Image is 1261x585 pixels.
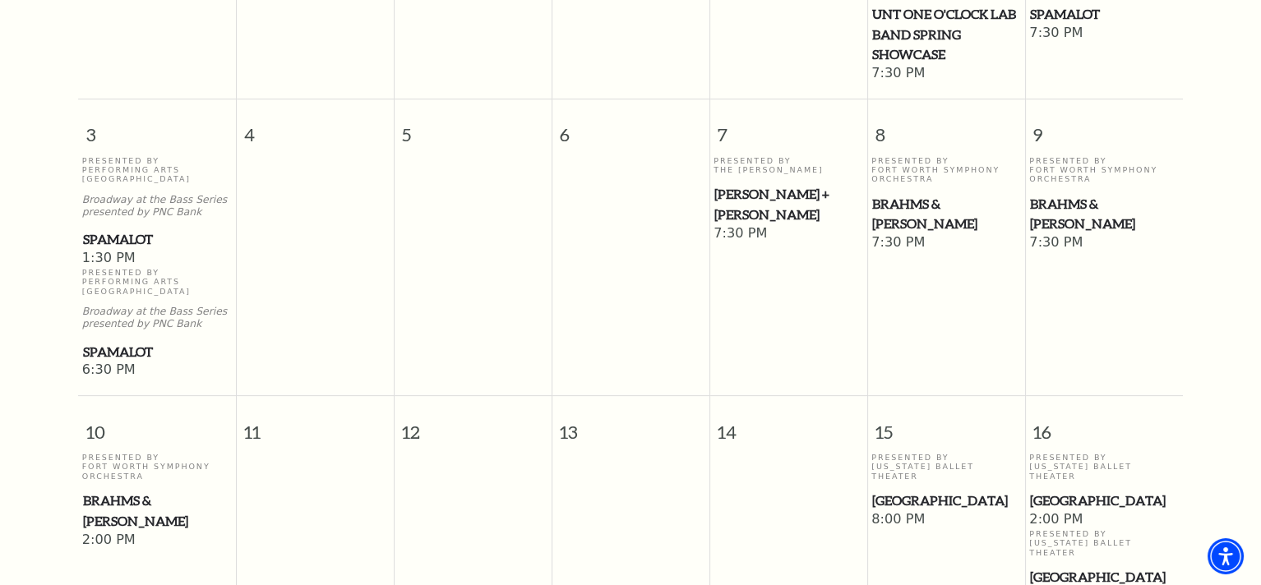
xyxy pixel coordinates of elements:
[871,511,1021,529] span: 8:00 PM
[82,194,232,219] p: Broadway at the Bass Series presented by PNC Bank
[868,99,1025,156] span: 8
[1029,529,1179,557] p: Presented By [US_STATE] Ballet Theater
[83,491,231,531] span: Brahms & [PERSON_NAME]
[714,184,862,224] span: [PERSON_NAME] + [PERSON_NAME]
[871,453,1021,481] p: Presented By [US_STATE] Ballet Theater
[710,396,867,453] span: 14
[82,156,232,184] p: Presented By Performing Arts [GEOGRAPHIC_DATA]
[1026,99,1184,156] span: 9
[1029,511,1179,529] span: 2:00 PM
[395,396,552,453] span: 12
[82,532,232,550] span: 2:00 PM
[82,453,232,481] p: Presented By Fort Worth Symphony Orchestra
[868,396,1025,453] span: 15
[714,156,863,175] p: Presented By The [PERSON_NAME]
[1208,538,1244,574] div: Accessibility Menu
[871,156,1021,184] p: Presented By Fort Worth Symphony Orchestra
[1026,396,1184,453] span: 16
[82,362,232,380] span: 6:30 PM
[872,491,1020,511] span: [GEOGRAPHIC_DATA]
[237,99,394,156] span: 4
[872,194,1020,234] span: Brahms & [PERSON_NAME]
[395,99,552,156] span: 5
[82,268,232,296] p: Presented By Performing Arts [GEOGRAPHIC_DATA]
[552,99,709,156] span: 6
[714,225,863,243] span: 7:30 PM
[1030,491,1178,511] span: [GEOGRAPHIC_DATA]
[871,234,1021,252] span: 7:30 PM
[1029,25,1179,43] span: 7:30 PM
[83,229,231,250] span: Spamalot
[1030,4,1178,25] span: Spamalot
[710,99,867,156] span: 7
[78,396,236,453] span: 10
[871,65,1021,83] span: 7:30 PM
[1029,453,1179,481] p: Presented By [US_STATE] Ballet Theater
[872,4,1020,65] span: UNT One O'Clock Lab Band Spring Showcase
[552,396,709,453] span: 13
[82,250,232,268] span: 1:30 PM
[78,99,236,156] span: 3
[1029,156,1179,184] p: Presented By Fort Worth Symphony Orchestra
[1030,194,1178,234] span: Brahms & [PERSON_NAME]
[82,306,232,330] p: Broadway at the Bass Series presented by PNC Bank
[237,396,394,453] span: 11
[1029,234,1179,252] span: 7:30 PM
[83,342,231,362] span: Spamalot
